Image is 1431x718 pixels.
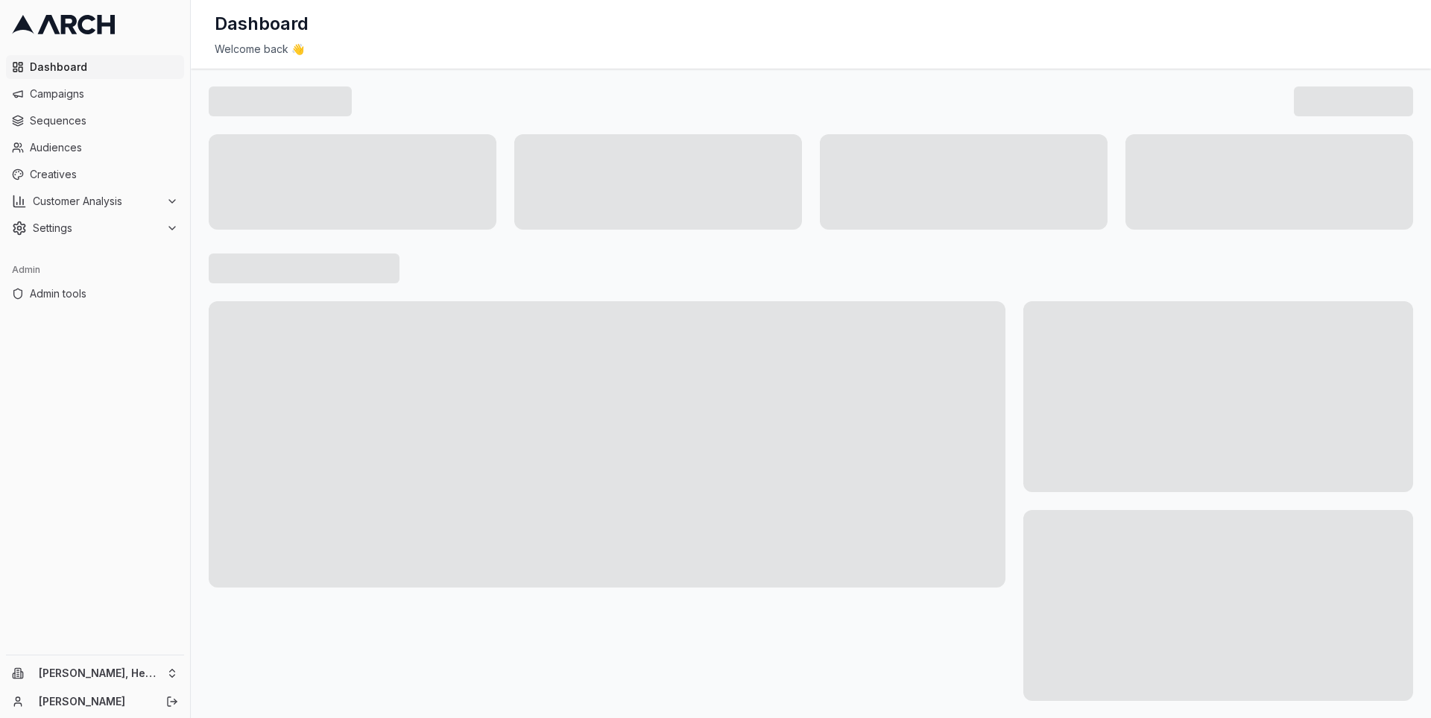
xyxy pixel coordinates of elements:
span: Audiences [30,140,178,155]
span: Admin tools [30,286,178,301]
a: Sequences [6,109,184,133]
a: Creatives [6,163,184,186]
span: Settings [33,221,160,236]
div: Welcome back 👋 [215,42,1407,57]
a: Dashboard [6,55,184,79]
h1: Dashboard [215,12,309,36]
span: Campaigns [30,86,178,101]
a: [PERSON_NAME] [39,694,150,709]
button: [PERSON_NAME], Heating, Cooling and Drains [6,661,184,685]
span: [PERSON_NAME], Heating, Cooling and Drains [39,667,160,680]
a: Audiences [6,136,184,160]
span: Creatives [30,167,178,182]
div: Admin [6,258,184,282]
a: Admin tools [6,282,184,306]
span: Sequences [30,113,178,128]
span: Dashboard [30,60,178,75]
button: Customer Analysis [6,189,184,213]
button: Settings [6,216,184,240]
a: Campaigns [6,82,184,106]
span: Customer Analysis [33,194,160,209]
button: Log out [162,691,183,712]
